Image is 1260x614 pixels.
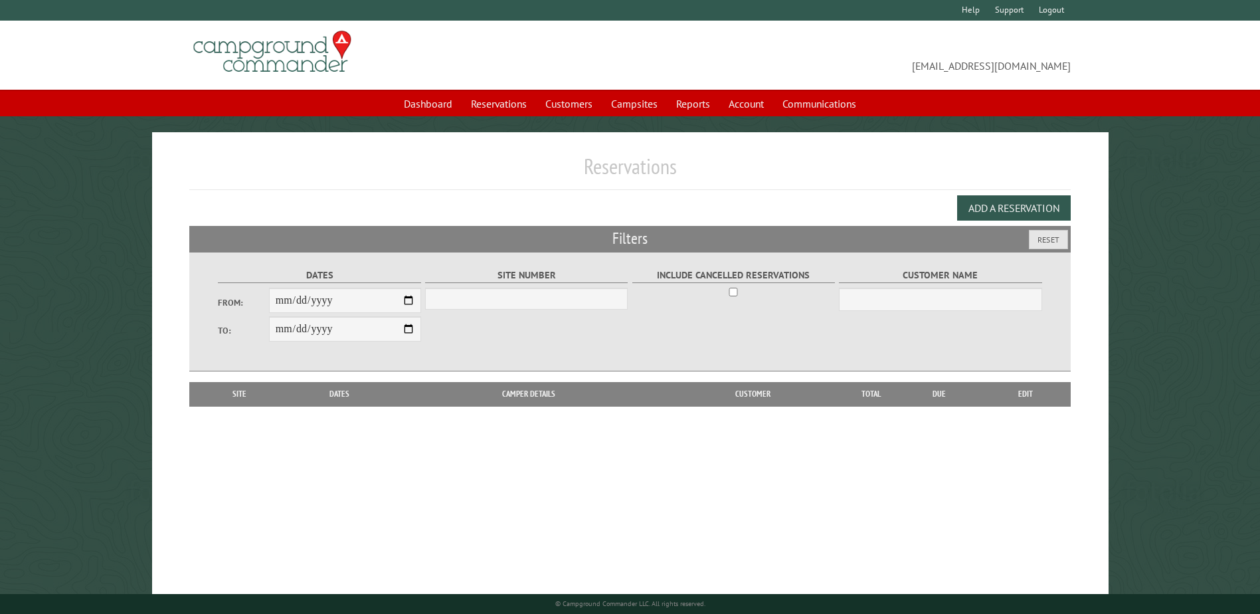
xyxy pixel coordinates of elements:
[189,26,355,78] img: Campground Commander
[632,268,835,283] label: Include Cancelled Reservations
[397,382,661,406] th: Camper Details
[897,382,981,406] th: Due
[1029,230,1068,249] button: Reset
[189,226,1070,251] h2: Filters
[981,382,1071,406] th: Edit
[555,599,705,608] small: © Campground Commander LLC. All rights reserved.
[844,382,897,406] th: Total
[283,382,397,406] th: Dates
[463,91,535,116] a: Reservations
[668,91,718,116] a: Reports
[396,91,460,116] a: Dashboard
[774,91,864,116] a: Communications
[661,382,844,406] th: Customer
[957,195,1071,221] button: Add a Reservation
[839,268,1041,283] label: Customer Name
[189,153,1070,190] h1: Reservations
[196,382,282,406] th: Site
[218,324,268,337] label: To:
[630,37,1071,74] span: [EMAIL_ADDRESS][DOMAIN_NAME]
[537,91,600,116] a: Customers
[721,91,772,116] a: Account
[218,296,268,309] label: From:
[218,268,420,283] label: Dates
[425,268,628,283] label: Site Number
[603,91,666,116] a: Campsites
